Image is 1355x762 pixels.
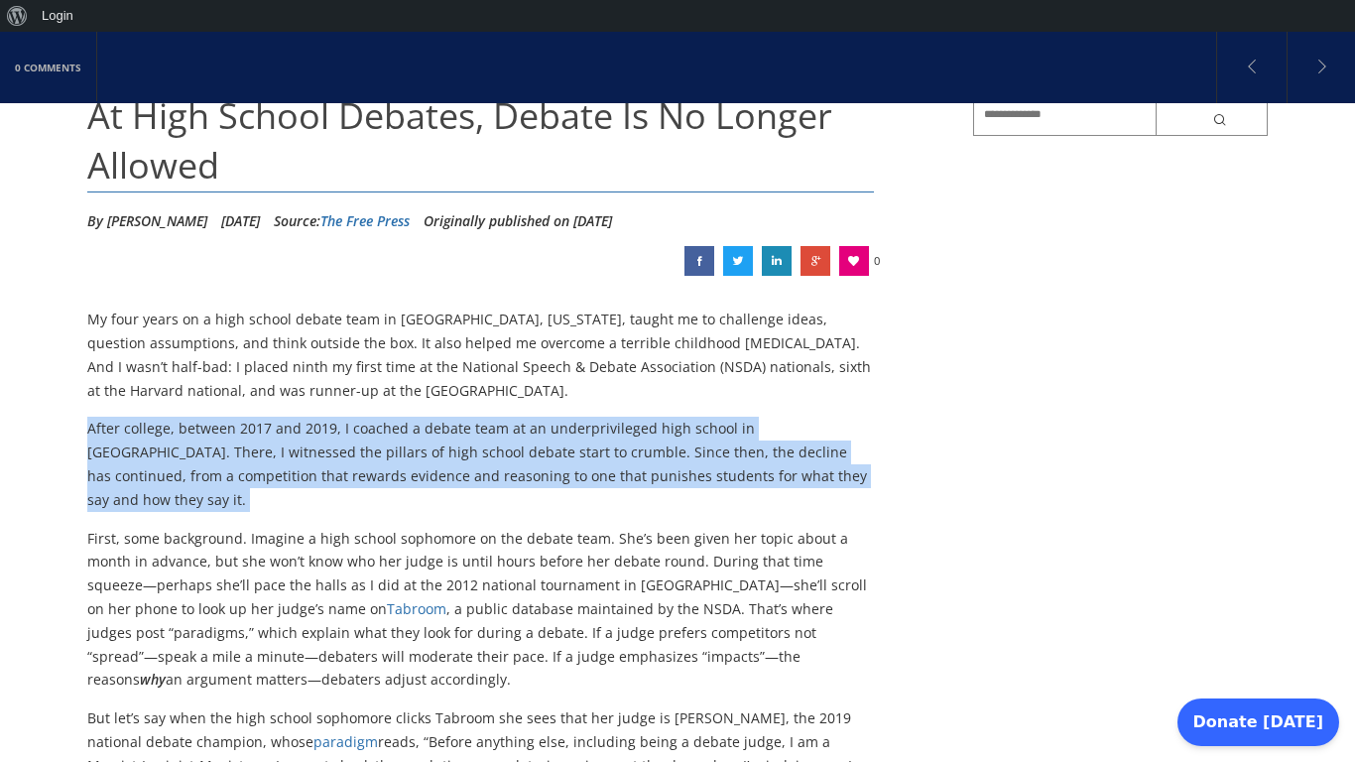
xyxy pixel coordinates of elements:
[87,417,874,511] p: After college, between 2017 and 2019, I coached a debate team at an underprivileged high school i...
[87,308,874,402] p: My four years on a high school debate team in [GEOGRAPHIC_DATA], [US_STATE], taught me to challen...
[874,246,880,276] span: 0
[320,211,410,230] a: The Free Press
[87,91,832,190] span: At High School Debates, Debate Is No Longer Allowed
[424,206,612,236] li: Originally published on [DATE]
[221,206,260,236] li: [DATE]
[274,206,410,236] div: Source:
[801,246,830,276] a: At High School Debates, Debate Is No Longer Allowed
[313,732,378,751] a: paradigm
[387,599,446,618] a: Tabroom
[87,527,874,693] p: First, some background. Imagine a high school sophomore on the debate team. She’s been given her ...
[87,206,207,236] li: By [PERSON_NAME]
[723,246,753,276] a: At High School Debates, Debate Is No Longer Allowed
[762,246,792,276] a: At High School Debates, Debate Is No Longer Allowed
[140,670,166,689] em: why
[684,246,714,276] a: At High School Debates, Debate Is No Longer Allowed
